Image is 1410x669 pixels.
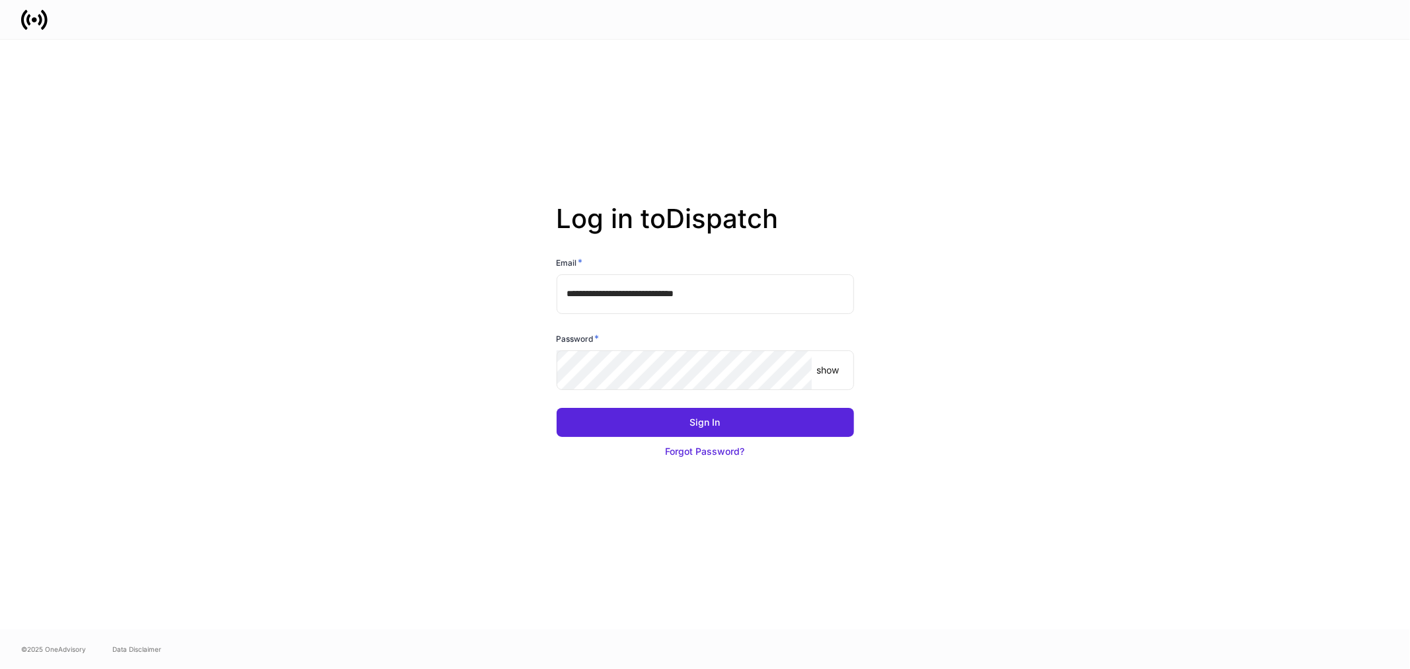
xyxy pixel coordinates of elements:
[817,364,840,377] p: show
[557,408,854,437] button: Sign In
[112,644,161,654] a: Data Disclaimer
[557,256,583,269] h6: Email
[690,416,721,429] div: Sign In
[666,445,745,458] div: Forgot Password?
[21,644,86,654] span: © 2025 OneAdvisory
[557,332,600,345] h6: Password
[557,437,854,466] button: Forgot Password?
[557,203,854,256] h2: Log in to Dispatch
